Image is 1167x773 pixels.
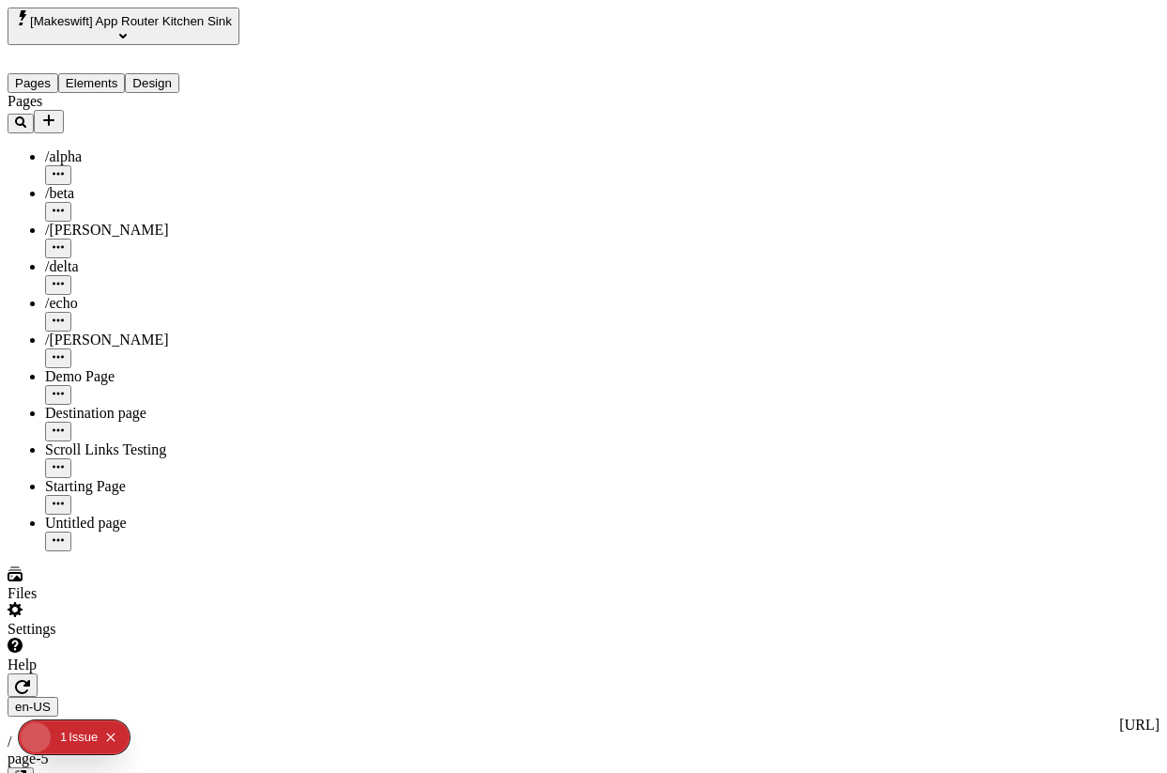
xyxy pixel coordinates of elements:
p: Cookie Test Route [8,15,274,32]
span: en-US [15,700,51,714]
div: Scroll Links Testing [45,441,268,458]
button: Select site [8,8,239,45]
button: Pages [8,73,58,93]
div: Settings [8,621,268,638]
div: [URL] [8,717,1159,734]
div: Pages [8,93,268,110]
div: Demo Page [45,368,268,385]
button: Add new [34,110,64,133]
div: / [8,734,1159,750]
span: [Makeswift] App Router Kitchen Sink [30,14,232,28]
button: Open locale picker [8,697,58,717]
div: page-5 [8,750,1159,767]
div: /alpha [45,148,268,165]
div: /delta [45,258,268,275]
div: Untitled page [45,515,268,532]
div: Destination page [45,405,268,422]
button: Design [125,73,179,93]
div: /beta [45,185,268,202]
div: Starting Page [45,478,268,495]
div: /echo [45,295,268,312]
div: Files [8,585,268,602]
div: Help [8,657,268,673]
div: /[PERSON_NAME] [45,222,268,239]
button: Elements [58,73,126,93]
div: /[PERSON_NAME] [45,332,268,348]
